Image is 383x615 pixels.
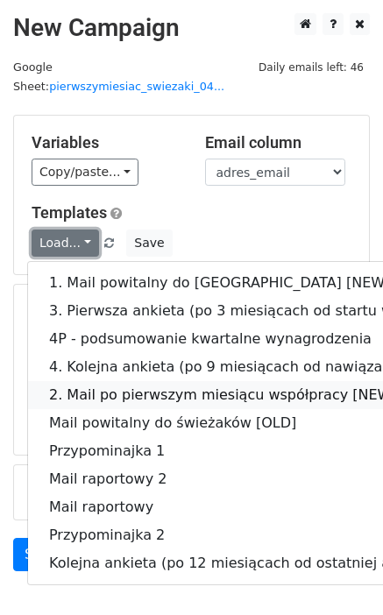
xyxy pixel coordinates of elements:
a: Load... [32,230,99,257]
h5: Variables [32,133,179,152]
span: Daily emails left: 46 [252,58,370,77]
a: Templates [32,203,107,222]
a: pierwszymiesiac_swiezaki_04... [49,80,224,93]
iframe: Chat Widget [295,531,383,615]
small: Google Sheet: [13,60,224,94]
h2: New Campaign [13,13,370,43]
button: Save [126,230,172,257]
a: Daily emails left: 46 [252,60,370,74]
a: Copy/paste... [32,159,138,186]
h5: Email column [205,133,352,152]
div: Widżet czatu [295,531,383,615]
a: Send [13,538,71,571]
